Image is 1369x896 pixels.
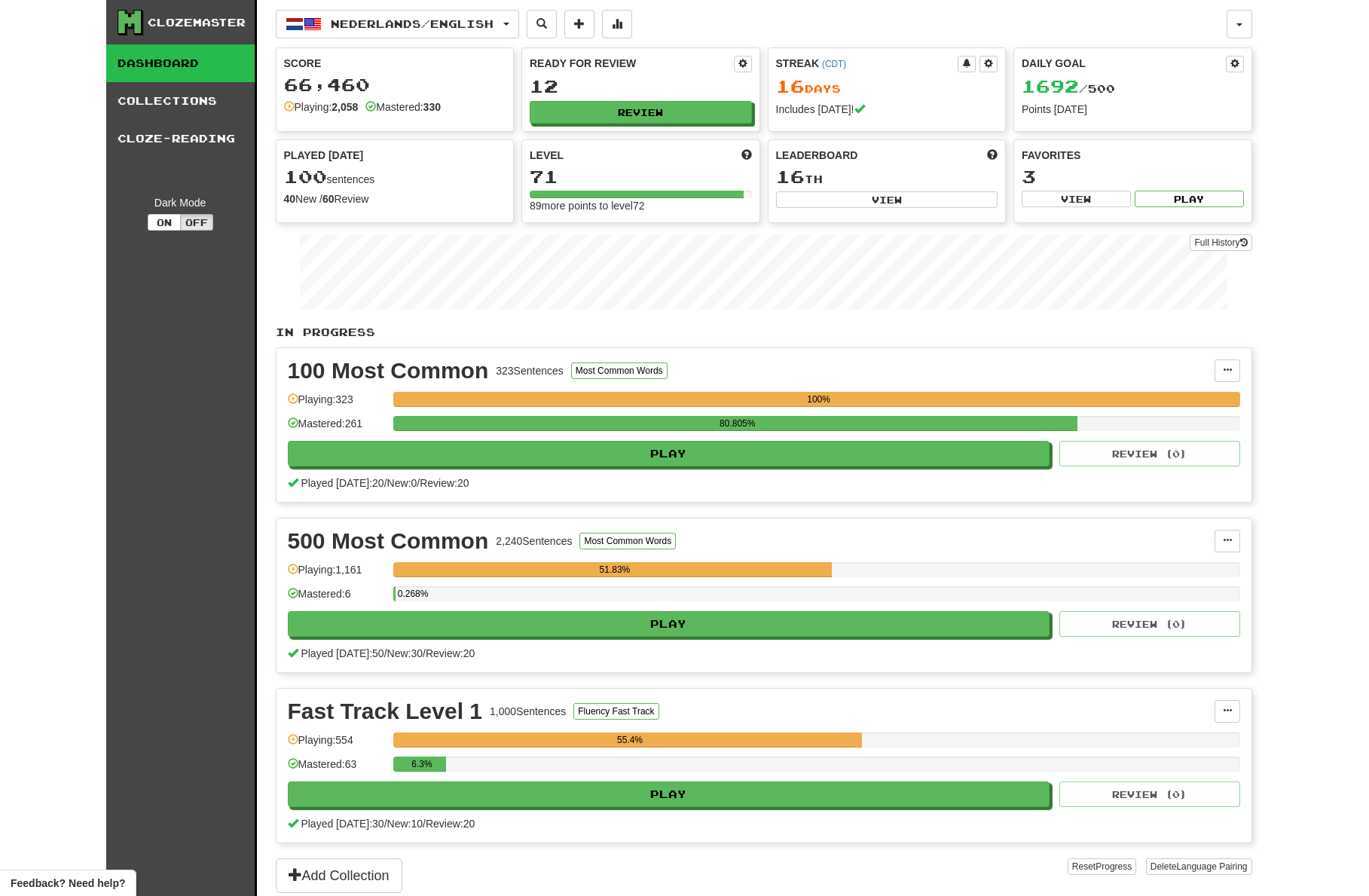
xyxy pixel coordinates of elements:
[288,416,386,441] div: Mastered: 261
[822,59,846,69] a: (CDT)
[776,166,805,187] span: 16
[398,732,862,748] div: 55.4%
[530,77,752,96] div: 12
[1096,861,1132,872] span: Progress
[1022,148,1244,163] div: Favorites
[530,56,734,71] div: Ready for Review
[1068,858,1136,875] button: ResetProgress
[288,700,483,723] div: Fast Track Level 1
[1022,167,1244,186] div: 3
[288,781,1050,807] button: Play
[776,56,958,71] div: Streak
[579,533,676,549] button: Most Common Words
[530,198,752,213] div: 89 more points to level 72
[423,647,426,659] span: /
[284,75,506,94] div: 66,460
[1146,858,1252,875] button: DeleteLanguage Pairing
[11,876,125,891] span: Open feedback widget
[530,167,752,186] div: 71
[398,416,1077,431] div: 80.805%
[1022,102,1244,117] div: Points [DATE]
[496,363,564,378] div: 323 Sentences
[284,148,364,163] span: Played [DATE]
[180,214,213,231] button: Off
[288,611,1050,637] button: Play
[365,99,441,115] div: Mastered:
[276,858,402,893] button: Add Collection
[387,477,417,489] span: New: 0
[1022,56,1226,72] div: Daily Goal
[423,101,441,113] strong: 330
[530,148,564,163] span: Level
[288,359,489,382] div: 100 Most Common
[384,647,387,659] span: /
[776,77,998,96] div: Day s
[284,191,506,206] div: New / Review
[573,703,659,720] button: Fluency Fast Track
[301,818,384,830] span: Played [DATE]: 30
[276,325,1252,340] p: In Progress
[387,818,423,830] span: New: 10
[530,101,752,124] button: Review
[384,818,387,830] span: /
[398,392,1240,407] div: 100%
[1059,611,1240,637] button: Review (0)
[571,362,668,379] button: Most Common Words
[148,214,181,231] button: On
[284,167,506,187] div: sentences
[426,647,475,659] span: Review: 20
[288,562,386,587] div: Playing: 1,161
[118,195,243,210] div: Dark Mode
[331,17,494,30] span: Nederlands / English
[1176,861,1247,872] span: Language Pairing
[1022,191,1131,207] button: View
[423,818,426,830] span: /
[564,10,594,38] button: Add sentence to collection
[490,704,566,719] div: 1,000 Sentences
[1059,781,1240,807] button: Review (0)
[284,56,506,71] div: Score
[776,191,998,208] button: View
[398,562,832,577] div: 51.83%
[284,193,296,205] strong: 40
[288,530,489,552] div: 500 Most Common
[148,15,246,30] div: Clozemaster
[496,534,572,549] div: 2,240 Sentences
[387,647,423,659] span: New: 30
[288,441,1050,466] button: Play
[1190,234,1251,251] a: Full History
[417,477,420,489] span: /
[288,586,386,611] div: Mastered: 6
[1022,75,1079,96] span: 1692
[776,148,858,163] span: Leaderboard
[426,818,475,830] span: Review: 20
[527,10,557,38] button: Search sentences
[987,148,998,163] span: This week in points, UTC
[776,75,805,96] span: 16
[288,732,386,757] div: Playing: 554
[288,392,386,417] div: Playing: 323
[602,10,632,38] button: More stats
[776,102,998,117] div: Includes [DATE]!
[741,148,752,163] span: Score more points to level up
[301,647,384,659] span: Played [DATE]: 50
[106,82,255,120] a: Collections
[398,757,447,772] div: 6.3%
[284,99,359,115] div: Playing:
[1022,82,1115,95] span: / 500
[288,757,386,781] div: Mastered: 63
[106,44,255,82] a: Dashboard
[1059,441,1240,466] button: Review (0)
[420,477,469,489] span: Review: 20
[106,120,255,157] a: Cloze-Reading
[776,167,998,187] div: th
[301,477,384,489] span: Played [DATE]: 20
[322,193,335,205] strong: 60
[384,477,387,489] span: /
[276,10,519,38] button: Nederlands/English
[1135,191,1244,207] button: Play
[332,101,358,113] strong: 2,058
[284,166,327,187] span: 100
